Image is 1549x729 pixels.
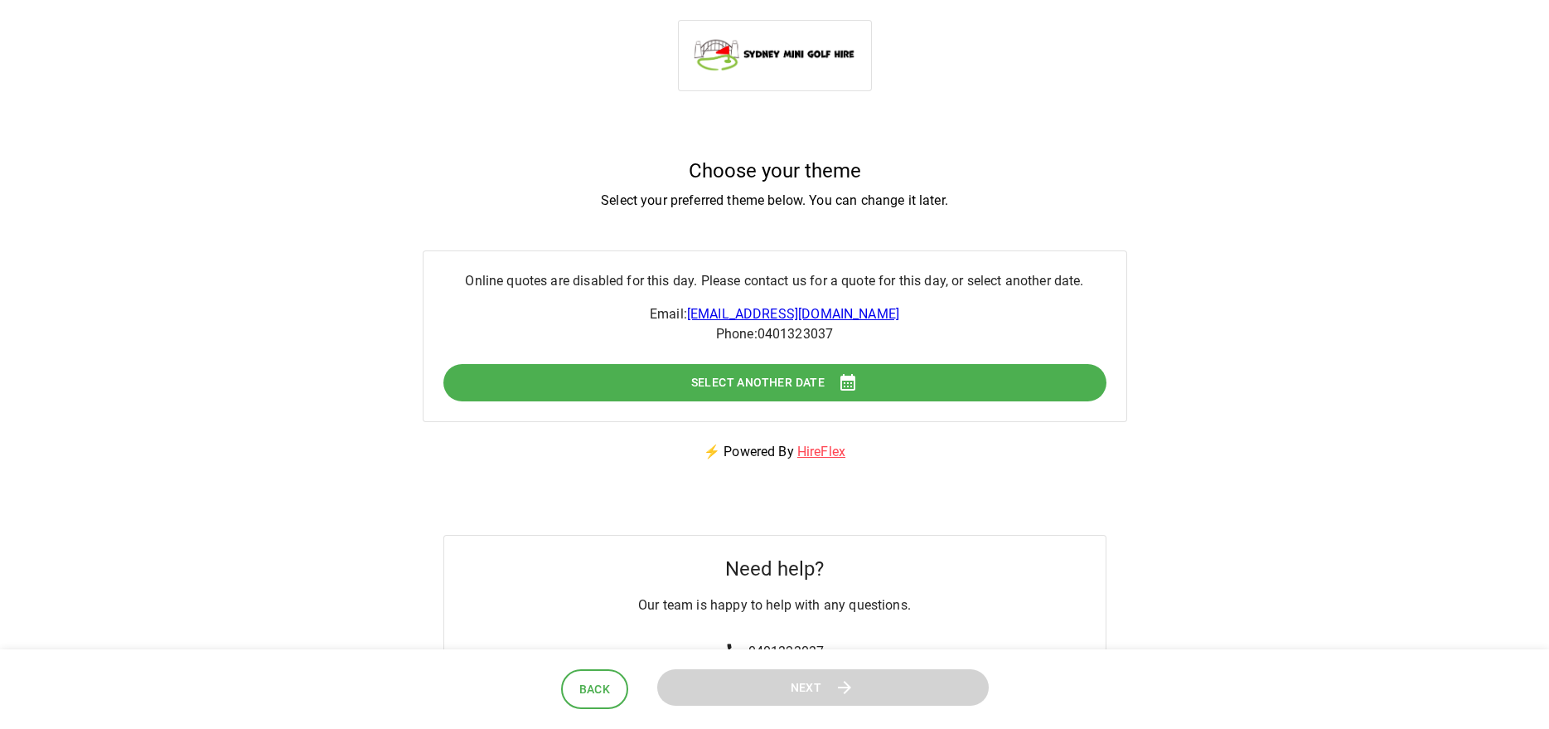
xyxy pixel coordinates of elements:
[657,669,989,707] button: Next
[691,372,825,393] span: Select Another Date
[443,304,1106,324] p: Email:
[791,678,822,698] span: Next
[561,669,629,710] button: Back
[20,191,1529,211] p: Select your preferred theme below. You can change it later.
[638,595,911,615] p: Our team is happy to help with any questions.
[20,158,1529,184] h5: Choose your theme
[579,679,611,700] span: Back
[725,556,824,582] h5: Need help?
[684,422,865,482] p: ⚡ Powered By
[443,324,1106,344] p: Phone: 0401323037
[687,306,899,322] a: [EMAIL_ADDRESS][DOMAIN_NAME]
[692,34,858,74] img: Sydney Mini Golf Hire logo
[443,271,1106,291] p: Online quotes are disabled for this day. Please contact us for a quote for this day, or select an...
[748,642,825,662] p: 0401323037
[443,364,1106,401] button: Select Another Date
[797,444,845,459] a: HireFlex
